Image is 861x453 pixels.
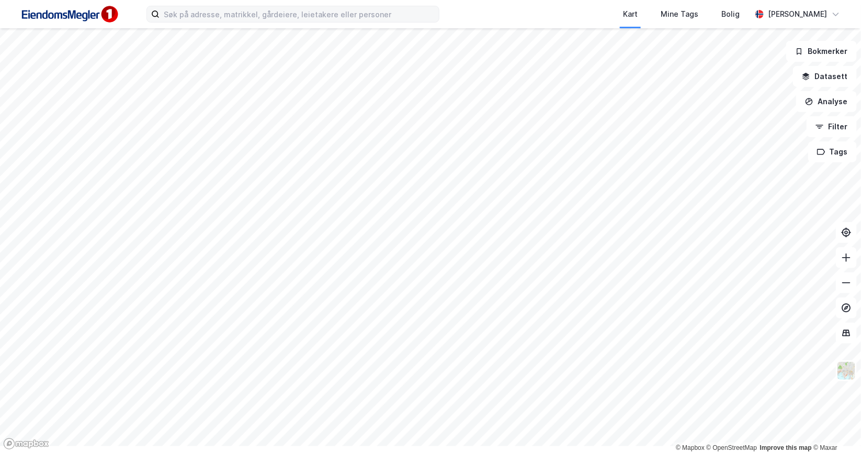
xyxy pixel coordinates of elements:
button: Tags [808,141,857,162]
a: OpenStreetMap [707,444,757,451]
div: Mine Tags [661,8,698,20]
img: F4PB6Px+NJ5v8B7XTbfpPpyloAAAAASUVORK5CYII= [17,3,121,26]
img: Z [836,361,856,381]
button: Filter [807,116,857,137]
div: Kontrollprogram for chat [809,403,861,453]
iframe: Chat Widget [809,403,861,453]
input: Søk på adresse, matrikkel, gårdeiere, leietakere eller personer [160,6,439,22]
div: Kart [623,8,638,20]
button: Analyse [796,91,857,112]
button: Datasett [793,66,857,87]
a: Improve this map [760,444,812,451]
a: Mapbox [676,444,705,451]
button: Bokmerker [786,41,857,62]
a: Mapbox homepage [3,438,49,450]
div: Bolig [721,8,740,20]
div: [PERSON_NAME] [768,8,828,20]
